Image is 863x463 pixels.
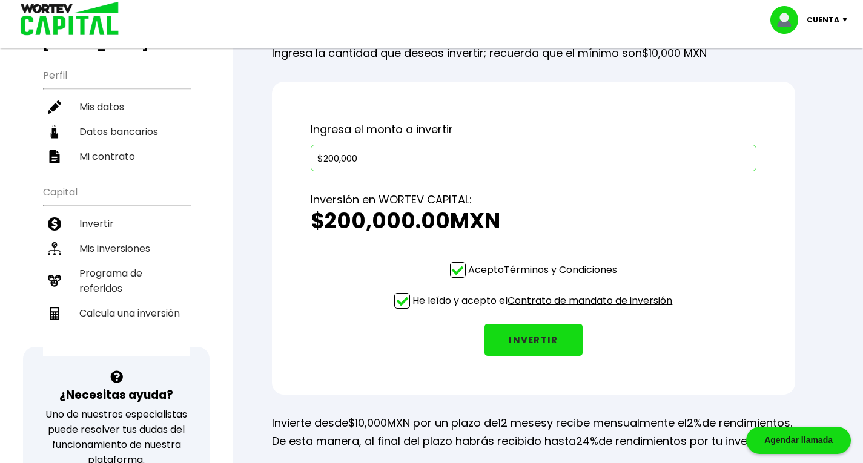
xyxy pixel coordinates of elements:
a: Términos y Condiciones [504,263,617,277]
h2: $200,000.00 MXN [311,209,756,233]
span: $10,000 [348,415,387,430]
ul: Perfil [43,62,190,169]
a: Mi contrato [43,144,190,169]
ul: Capital [43,179,190,356]
p: Cuenta [807,11,839,29]
a: Invertir [43,211,190,236]
a: Calcula una inversión [43,301,190,326]
p: Inversión en WORTEV CAPITAL: [311,191,756,209]
img: profile-image [770,6,807,34]
button: INVERTIR [484,324,583,356]
p: Ingresa el monto a invertir [311,120,756,139]
img: contrato-icon.f2db500c.svg [48,150,61,163]
h3: ¿Necesitas ayuda? [59,386,173,404]
img: editar-icon.952d3147.svg [48,100,61,114]
p: Acepto [468,262,617,277]
span: $10,000 MXN [642,45,707,61]
a: Programa de referidos [43,261,190,301]
a: Datos bancarios [43,119,190,144]
img: invertir-icon.b3b967d7.svg [48,217,61,231]
a: Mis datos [43,94,190,119]
p: Ingresa la cantidad que deseas invertir; recuerda que el mínimo son [272,35,795,62]
h3: Buen día, [43,22,190,52]
div: Agendar llamada [746,427,851,454]
img: inversiones-icon.6695dc30.svg [48,242,61,255]
a: Contrato de mandato de inversión [508,294,672,307]
span: 12 meses [498,415,547,430]
img: icon-down [839,18,856,22]
p: He leído y acepto el [412,293,672,308]
img: calculadora-icon.17d418c4.svg [48,307,61,320]
span: 2% [687,415,702,430]
p: Invierte desde MXN por un plazo de y recibe mensualmente el de rendimientos. De esta manera, al f... [272,414,795,450]
a: Mis inversiones [43,236,190,261]
span: 24% [576,433,598,448]
img: recomiendanos-icon.9b8e9327.svg [48,274,61,287]
img: datos-icon.10cf9172.svg [48,125,61,139]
